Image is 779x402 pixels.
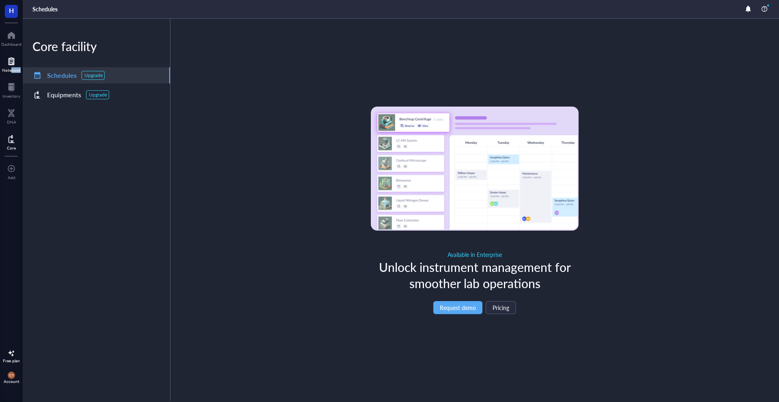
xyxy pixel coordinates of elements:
[3,358,20,363] div: Free plan
[7,107,16,124] a: DNA
[47,89,81,100] div: Equipments
[1,29,22,47] a: Dashboard
[84,72,103,79] div: Upgrade
[32,5,59,13] a: Schedules
[486,301,516,314] button: Pricing
[1,42,22,47] div: Dashboard
[23,38,170,54] div: Core facility
[2,55,21,73] a: Notebook
[371,107,579,231] img: Consumables examples
[7,120,16,124] div: DNA
[8,175,15,180] div: Add
[371,250,579,259] div: Available in Enterprise
[2,68,21,73] div: Notebook
[433,301,482,314] button: Request demo
[89,92,107,98] div: Upgrade
[47,70,77,81] div: Schedules
[4,379,19,384] div: Account
[2,94,20,98] div: Inventory
[371,259,579,291] div: Unlock instrument management for smoother lab operations
[23,67,170,83] a: SchedulesUpgrade
[23,87,170,103] a: EquipmentsUpgrade
[7,133,16,150] a: Core
[440,304,476,311] span: Request demo
[493,304,509,311] span: Pricing
[9,5,14,15] span: H
[7,145,16,150] div: Core
[9,373,13,377] span: CY
[2,81,20,98] a: Inventory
